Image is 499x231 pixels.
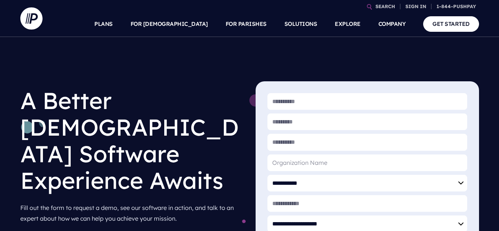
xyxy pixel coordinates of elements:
a: GET STARTED [423,16,479,31]
a: COMPANY [378,11,406,37]
p: Fill out the form to request a demo, see our software in action, and talk to an expert about how ... [20,200,244,227]
a: EXPLORE [335,11,361,37]
input: Organization Name [267,154,467,171]
a: PLANS [94,11,113,37]
a: SOLUTIONS [284,11,317,37]
a: FOR [DEMOGRAPHIC_DATA] [131,11,208,37]
a: FOR PARISHES [226,11,267,37]
h1: A Better [DEMOGRAPHIC_DATA] Software Experience Awaits [20,81,244,200]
